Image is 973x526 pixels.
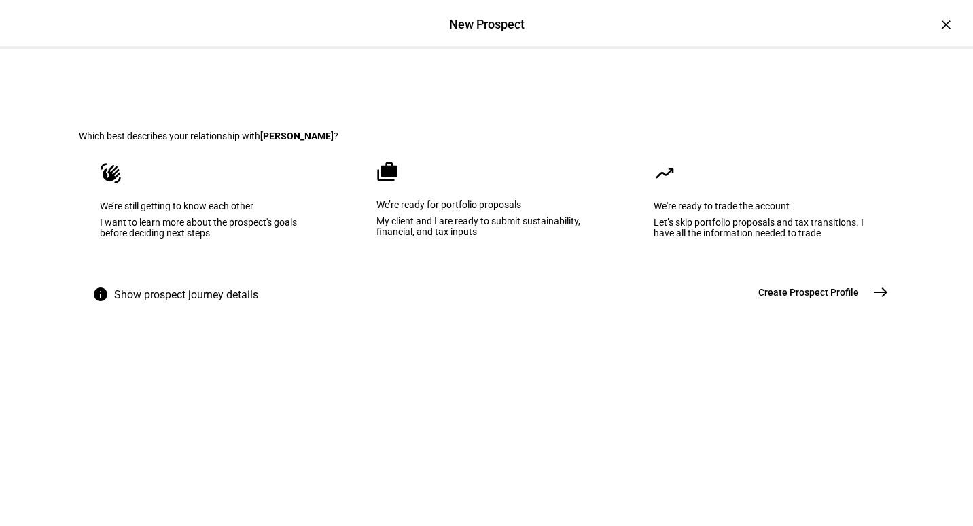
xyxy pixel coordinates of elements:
[654,217,873,239] div: Let’s skip portfolio proposals and tax transitions. I have all the information needed to trade
[654,162,675,184] mat-icon: moving
[260,130,334,141] b: [PERSON_NAME]
[100,200,319,211] div: We’re still getting to know each other
[79,279,277,311] button: Show prospect journey details
[114,279,258,311] span: Show prospect journey details
[872,284,889,300] mat-icon: east
[376,215,597,237] div: My client and I are ready to submit sustainability, financial, and tax inputs
[742,279,894,306] button: Create Prospect Profile
[376,199,597,210] div: We’re ready for portfolio proposals
[357,141,616,279] eth-mega-radio-button: We’re ready for portfolio proposals
[100,217,319,239] div: I want to learn more about the prospect's goals before deciding next steps
[79,130,894,141] div: Which best describes your relationship with ?
[376,161,398,183] mat-icon: cases
[100,162,122,184] mat-icon: waving_hand
[935,14,957,35] div: ×
[633,141,894,279] eth-mega-radio-button: We're ready to trade the account
[79,141,340,279] eth-mega-radio-button: We’re still getting to know each other
[92,286,109,302] mat-icon: info
[654,200,873,211] div: We're ready to trade the account
[758,285,859,299] span: Create Prospect Profile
